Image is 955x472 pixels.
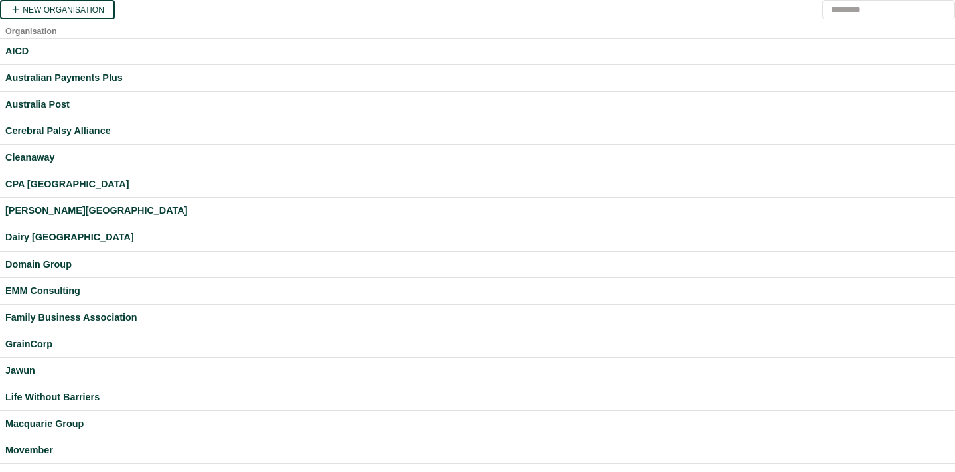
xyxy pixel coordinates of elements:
[5,363,950,378] a: Jawun
[5,310,950,325] a: Family Business Association
[5,390,950,405] a: Life Without Barriers
[5,177,950,192] a: CPA [GEOGRAPHIC_DATA]
[5,123,950,139] a: Cerebral Palsy Alliance
[5,416,950,432] a: Macquarie Group
[5,203,950,218] a: [PERSON_NAME][GEOGRAPHIC_DATA]
[5,150,950,165] a: Cleanaway
[5,44,950,59] a: AICD
[5,257,950,272] a: Domain Group
[5,70,950,86] a: Australian Payments Plus
[5,97,950,112] a: Australia Post
[5,230,950,245] a: Dairy [GEOGRAPHIC_DATA]
[5,337,950,352] a: GrainCorp
[5,443,950,458] a: Movember
[5,283,950,299] a: EMM Consulting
